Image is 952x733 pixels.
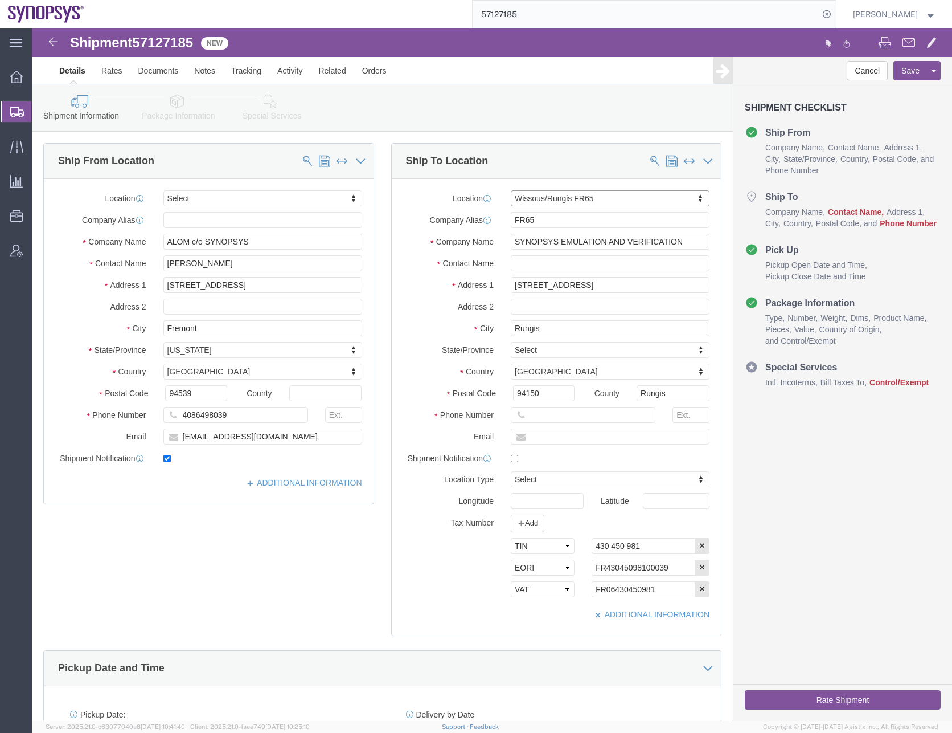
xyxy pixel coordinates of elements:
[763,722,938,732] span: Copyright © [DATE]-[DATE] Agistix Inc., All Rights Reserved
[852,7,937,21] button: [PERSON_NAME]
[46,723,185,730] span: Server: 2025.21.0-c63077040a8
[442,723,470,730] a: Support
[470,723,499,730] a: Feedback
[141,723,185,730] span: [DATE] 10:41:40
[190,723,310,730] span: Client: 2025.21.0-faee749
[473,1,819,28] input: Search for shipment number, reference number
[32,28,952,721] iframe: FS Legacy Container
[8,6,84,23] img: logo
[853,8,918,21] span: Rafael Chacon
[265,723,310,730] span: [DATE] 10:25:10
